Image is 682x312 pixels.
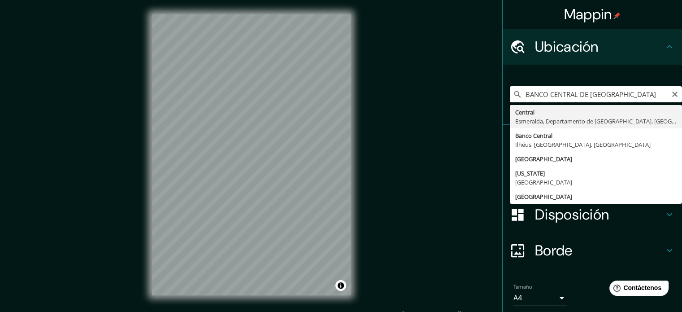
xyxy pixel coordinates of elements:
font: A4 [513,293,522,303]
canvas: Mapa [152,14,351,295]
font: [US_STATE] [515,169,545,177]
font: Banco Central [515,132,552,140]
button: Activar o desactivar atribución [335,280,346,291]
font: Mappin [564,5,612,24]
font: Tamaño [513,283,532,290]
font: [GEOGRAPHIC_DATA] [515,178,572,186]
div: Ubicación [503,29,682,65]
div: A4 [513,291,567,305]
font: Ubicación [535,37,599,56]
input: Elige tu ciudad o zona [510,86,682,102]
div: Disposición [503,197,682,233]
div: Estilo [503,161,682,197]
font: Borde [535,241,573,260]
img: pin-icon.png [613,12,621,19]
button: Claro [671,89,678,98]
iframe: Lanzador de widgets de ayuda [602,277,672,302]
font: Disposición [535,205,609,224]
font: [GEOGRAPHIC_DATA] [515,193,572,201]
font: Central [515,108,534,116]
font: [GEOGRAPHIC_DATA] [515,155,572,163]
div: Borde [503,233,682,268]
div: Patas [503,125,682,161]
font: Ilhéus, [GEOGRAPHIC_DATA], [GEOGRAPHIC_DATA] [515,141,651,149]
